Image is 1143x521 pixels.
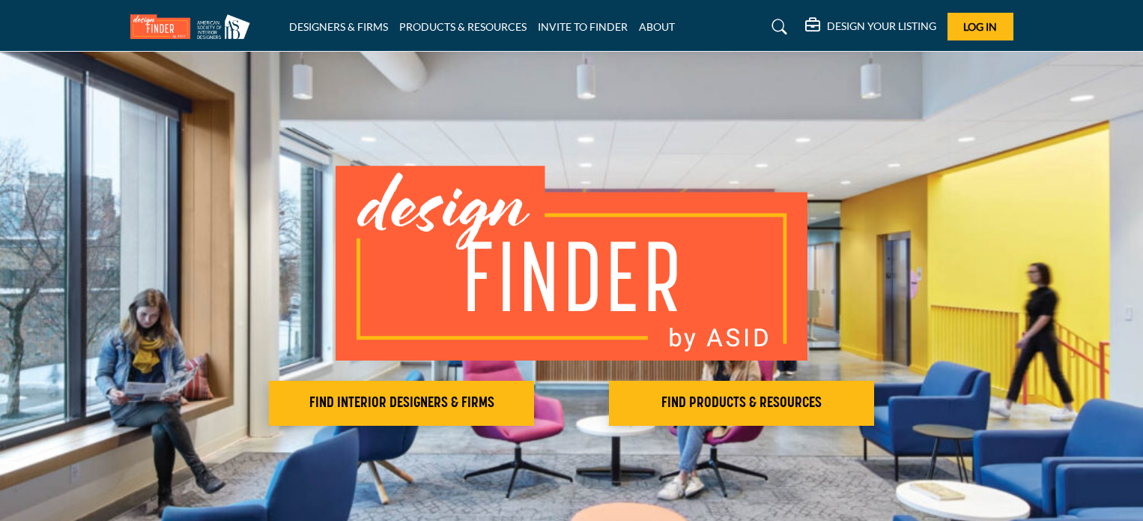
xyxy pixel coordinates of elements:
button: Log In [948,13,1013,40]
h2: FIND PRODUCTS & RESOURCES [613,394,870,412]
h2: FIND INTERIOR DESIGNERS & FIRMS [273,394,530,412]
h5: DESIGN YOUR LISTING [827,19,936,33]
a: ABOUT [639,20,675,33]
span: Log In [963,20,997,33]
img: image [336,166,807,361]
button: FIND PRODUCTS & RESOURCES [609,381,874,426]
a: INVITE TO FINDER [538,20,628,33]
a: PRODUCTS & RESOURCES [399,20,527,33]
a: Search [757,15,797,39]
div: DESIGN YOUR LISTING [805,18,936,36]
button: FIND INTERIOR DESIGNERS & FIRMS [269,381,534,426]
img: Site Logo [130,14,258,39]
a: DESIGNERS & FIRMS [289,20,388,33]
